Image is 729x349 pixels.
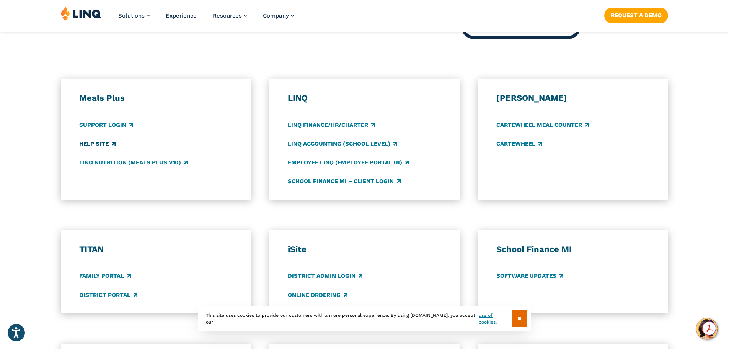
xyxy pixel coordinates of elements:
a: LINQ Nutrition (Meals Plus v10) [79,158,188,167]
h3: School Finance MI [496,244,650,255]
h3: Meals Plus [79,93,233,103]
a: use of cookies. [479,312,511,326]
span: Company [263,12,289,19]
a: Support Login [79,121,133,129]
span: Resources [213,12,242,19]
img: LINQ | K‑12 Software [61,6,101,21]
span: Solutions [118,12,145,19]
a: Online Ordering [288,291,347,299]
h3: TITAN [79,244,233,255]
a: CARTEWHEEL Meal Counter [496,121,589,129]
nav: Primary Navigation [118,6,294,31]
a: Resources [213,12,247,19]
a: Family Portal [79,272,131,280]
button: Hello, have a question? Let’s chat. [696,318,718,339]
a: Software Updates [496,272,563,280]
a: School Finance MI – Client Login [288,177,401,185]
a: LINQ Accounting (school level) [288,139,397,148]
a: District Portal [79,291,137,299]
a: Request a Demo [604,8,668,23]
h3: iSite [288,244,442,255]
a: Employee LINQ (Employee Portal UI) [288,158,409,167]
a: LINQ Finance/HR/Charter [288,121,375,129]
a: Help Site [79,139,116,148]
a: Company [263,12,294,19]
h3: LINQ [288,93,442,103]
div: This site uses cookies to provide our customers with a more personal experience. By using [DOMAIN... [198,306,531,331]
a: CARTEWHEEL [496,139,542,148]
a: Experience [166,12,197,19]
h3: [PERSON_NAME] [496,93,650,103]
nav: Button Navigation [604,6,668,23]
a: Solutions [118,12,150,19]
a: District Admin Login [288,272,362,280]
